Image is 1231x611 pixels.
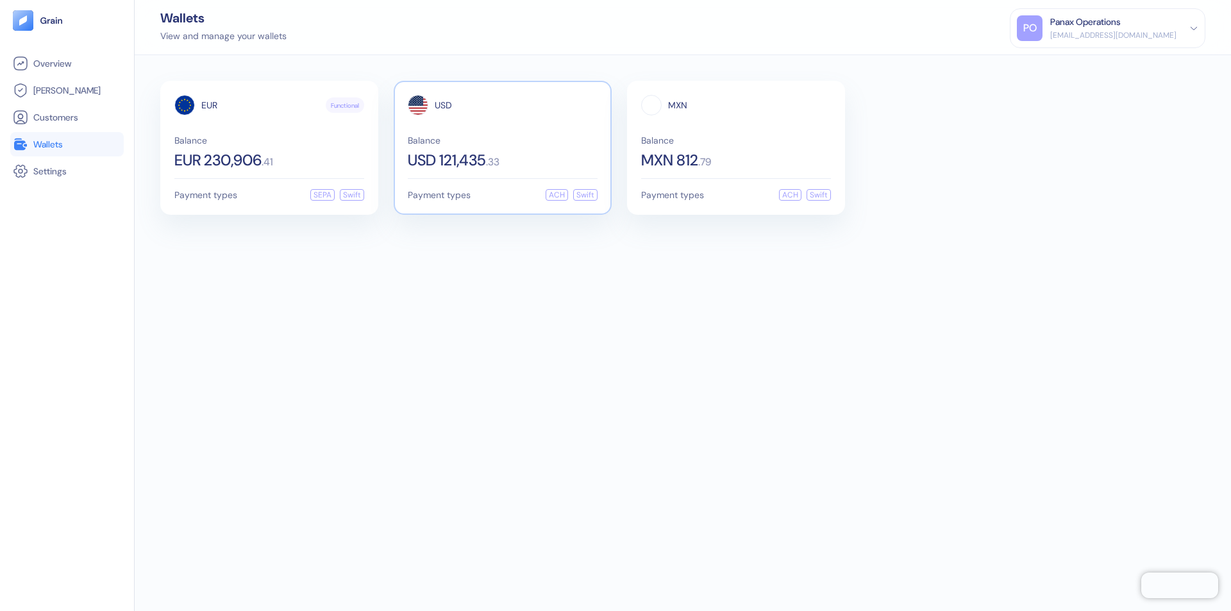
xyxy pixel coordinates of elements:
a: [PERSON_NAME] [13,83,121,98]
span: Payment types [408,190,471,199]
img: logo-tablet-V2.svg [13,10,33,31]
span: Customers [33,111,78,124]
div: [EMAIL_ADDRESS][DOMAIN_NAME] [1050,29,1177,41]
span: Balance [408,136,598,145]
span: USD 121,435 [408,153,486,168]
div: Wallets [160,12,287,24]
iframe: Chatra live chat [1141,573,1218,598]
span: [PERSON_NAME] [33,84,101,97]
div: Panax Operations [1050,15,1121,29]
div: ACH [779,189,801,201]
img: logo [40,16,63,25]
span: . 79 [698,157,711,167]
span: EUR [201,101,217,110]
span: . 33 [486,157,499,167]
div: SEPA [310,189,335,201]
a: Customers [13,110,121,125]
a: Overview [13,56,121,71]
span: Wallets [33,138,63,151]
span: Payment types [641,190,704,199]
span: Settings [33,165,67,178]
div: Swift [573,189,598,201]
span: USD [435,101,452,110]
span: EUR 230,906 [174,153,262,168]
span: Balance [174,136,364,145]
a: Settings [13,163,121,179]
span: . 41 [262,157,273,167]
a: Wallets [13,137,121,152]
span: Payment types [174,190,237,199]
span: MXN 812 [641,153,698,168]
span: Balance [641,136,831,145]
span: Functional [331,101,359,110]
div: ACH [546,189,568,201]
div: PO [1017,15,1043,41]
div: Swift [807,189,831,201]
div: Swift [340,189,364,201]
span: MXN [668,101,687,110]
span: Overview [33,57,71,70]
div: View and manage your wallets [160,29,287,43]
